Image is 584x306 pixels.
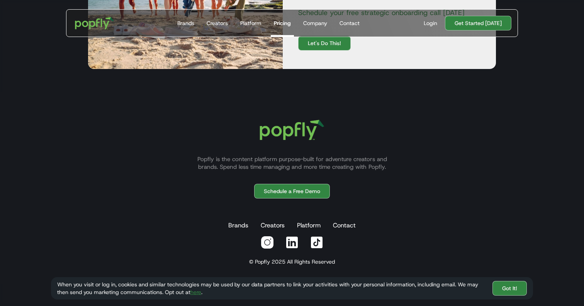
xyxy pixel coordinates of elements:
a: Creators [259,218,286,233]
a: Platform [295,218,322,233]
a: Company [300,10,330,37]
div: Platform [240,19,261,27]
a: home [70,12,119,35]
a: Login [421,19,440,27]
a: Got It! [492,281,527,296]
a: Creators [204,10,231,37]
a: Brands [174,10,197,37]
div: Contact [340,19,360,27]
a: Brands [227,218,250,233]
div: Pricing [274,19,291,27]
div: When you visit or log in, cookies and similar technologies may be used by our data partners to li... [57,281,486,296]
a: Contact [331,218,357,233]
div: © Popfly 2025 All Rights Reserved [249,258,335,266]
a: Schedule a Free Demo [254,184,330,198]
div: Company [303,19,327,27]
a: Platform [237,10,265,37]
a: Let's Do This! [298,36,351,50]
a: Contact [336,10,363,37]
p: Schedule your free strategic onboarding call [DATE] [292,8,487,17]
p: Popfly is the content platform purpose-built for adventure creators and brands. Spend less time m... [188,155,396,171]
div: Brands [177,19,194,27]
a: here [190,289,201,296]
div: Login [424,19,437,27]
a: Get Started [DATE] [445,16,511,30]
a: Pricing [271,10,294,37]
div: Creators [207,19,228,27]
